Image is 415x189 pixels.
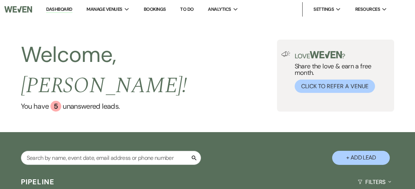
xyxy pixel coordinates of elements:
span: Analytics [208,6,231,13]
a: You have 5 unanswered leads. [21,101,277,112]
span: [PERSON_NAME] ! [21,69,187,102]
input: Search by name, event date, email address or phone number [21,151,201,165]
p: Love ? [295,51,390,59]
span: Manage Venues [86,6,122,13]
a: Dashboard [46,6,72,13]
button: Click to Refer a Venue [295,80,375,93]
button: + Add Lead [332,151,390,165]
div: 5 [50,101,61,112]
img: weven-logo-green.svg [310,51,342,58]
span: Resources [355,6,380,13]
h3: Pipeline [21,177,55,187]
h2: Welcome, [21,40,277,101]
a: To Do [180,6,193,12]
div: Share the love & earn a free month. [290,51,390,93]
span: Settings [313,6,334,13]
a: Bookings [144,6,166,12]
img: Weven Logo [4,2,32,17]
img: loud-speaker-illustration.svg [281,51,290,57]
